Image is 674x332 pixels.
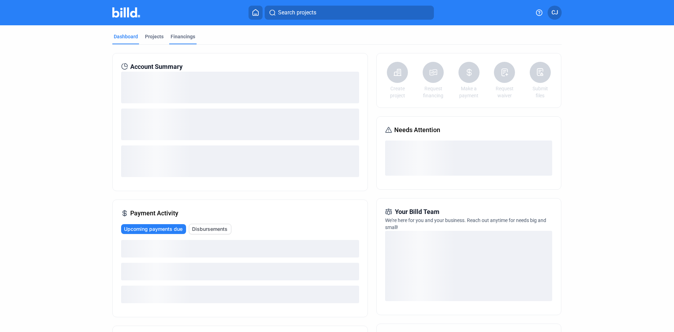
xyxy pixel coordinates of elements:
a: Make a payment [457,85,481,99]
a: Submit files [528,85,553,99]
span: Your Billd Team [395,207,440,217]
span: Needs Attention [394,125,440,135]
div: loading [121,145,359,177]
div: Projects [145,33,164,40]
span: CJ [551,8,558,17]
span: Search projects [278,8,316,17]
div: loading [121,72,359,103]
img: Billd Company Logo [112,7,140,18]
span: Disbursements [192,226,227,233]
a: Request waiver [492,85,517,99]
div: loading [121,263,359,280]
a: Create project [385,85,410,99]
div: loading [121,286,359,303]
span: We're here for you and your business. Reach out anytime for needs big and small! [385,217,546,230]
button: Disbursements [189,224,231,234]
a: Request financing [421,85,445,99]
div: Financings [171,33,195,40]
button: CJ [548,6,562,20]
div: Dashboard [114,33,138,40]
span: Upcoming payments due [124,226,183,233]
button: Upcoming payments due [121,224,186,234]
button: Search projects [265,6,434,20]
div: loading [385,231,552,301]
div: loading [121,240,359,258]
span: Payment Activity [130,208,178,218]
div: loading [121,109,359,140]
span: Account Summary [130,62,183,72]
div: loading [385,141,552,176]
